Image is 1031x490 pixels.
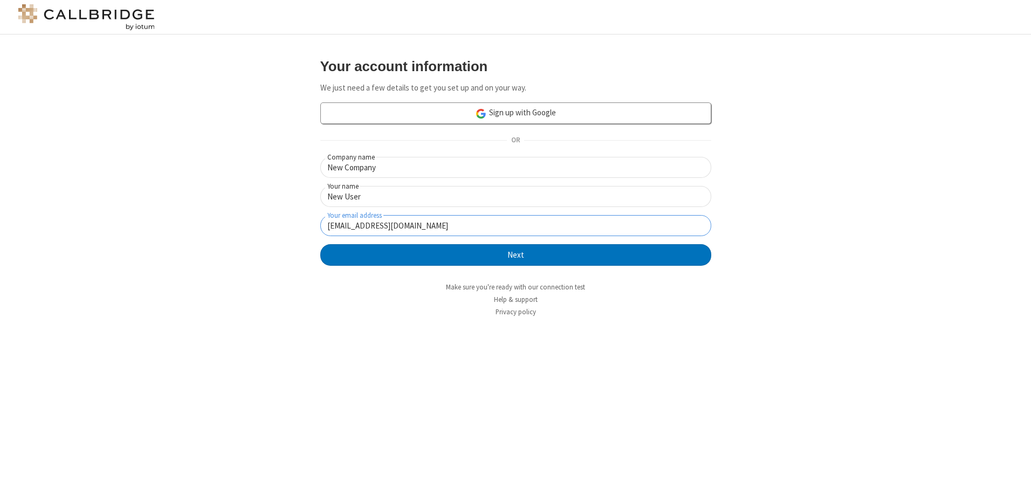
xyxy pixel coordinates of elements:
[320,59,711,74] h3: Your account information
[320,82,711,94] p: We just need a few details to get you set up and on your way.
[320,157,711,178] input: Company name
[446,282,585,292] a: Make sure you're ready with our connection test
[320,102,711,124] a: Sign up with Google
[507,133,524,148] span: OR
[496,307,536,316] a: Privacy policy
[16,4,156,30] img: logo@2x.png
[475,108,487,120] img: google-icon.png
[320,244,711,266] button: Next
[320,215,711,236] input: Your email address
[320,186,711,207] input: Your name
[494,295,538,304] a: Help & support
